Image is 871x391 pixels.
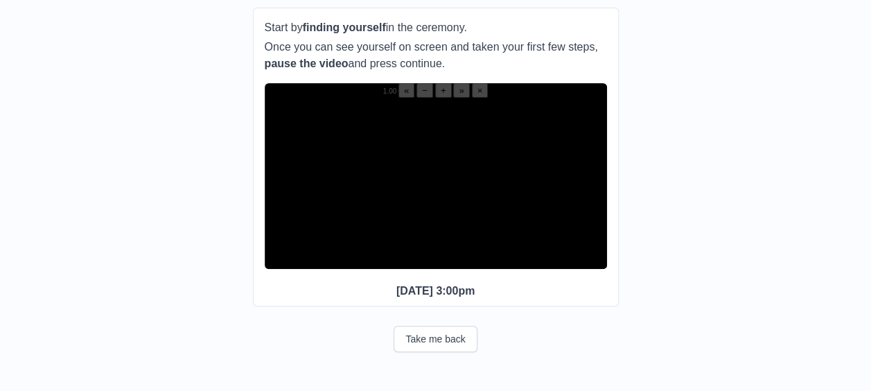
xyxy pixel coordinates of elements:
button: Take me back [394,326,477,352]
b: finding yourself [303,21,386,33]
p: Once you can see yourself on screen and taken your first few steps, and press continue. [265,39,607,72]
div: Video Player [265,83,607,269]
p: Start by in the ceremony. [265,19,607,36]
b: pause the video [265,58,349,69]
p: [DATE] 3:00pm [265,283,607,299]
